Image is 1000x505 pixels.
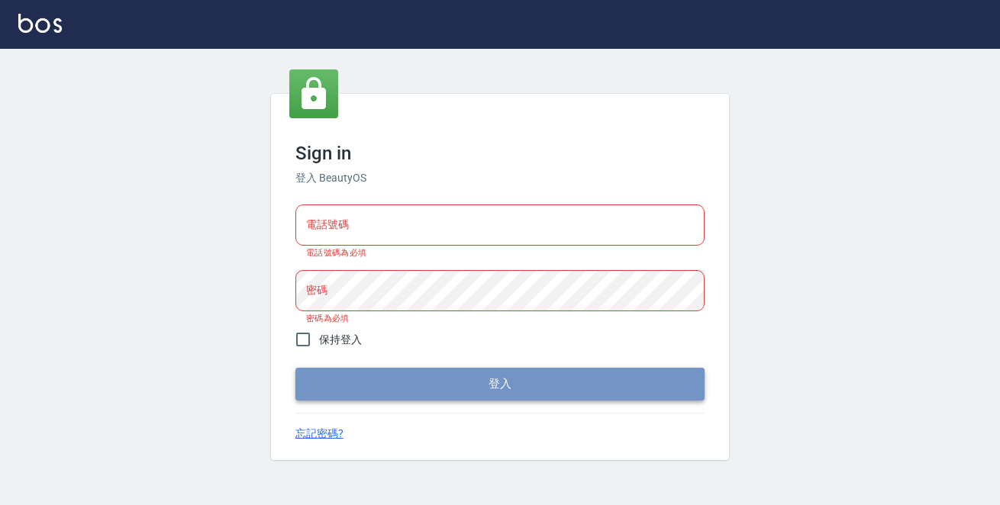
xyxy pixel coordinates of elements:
p: 密碼為必填 [306,314,694,323]
h6: 登入 BeautyOS [295,170,705,186]
p: 電話號碼為必填 [306,248,694,258]
h3: Sign in [295,143,705,164]
button: 登入 [295,368,705,400]
span: 保持登入 [319,332,362,348]
img: Logo [18,14,62,33]
a: 忘記密碼? [295,426,344,442]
